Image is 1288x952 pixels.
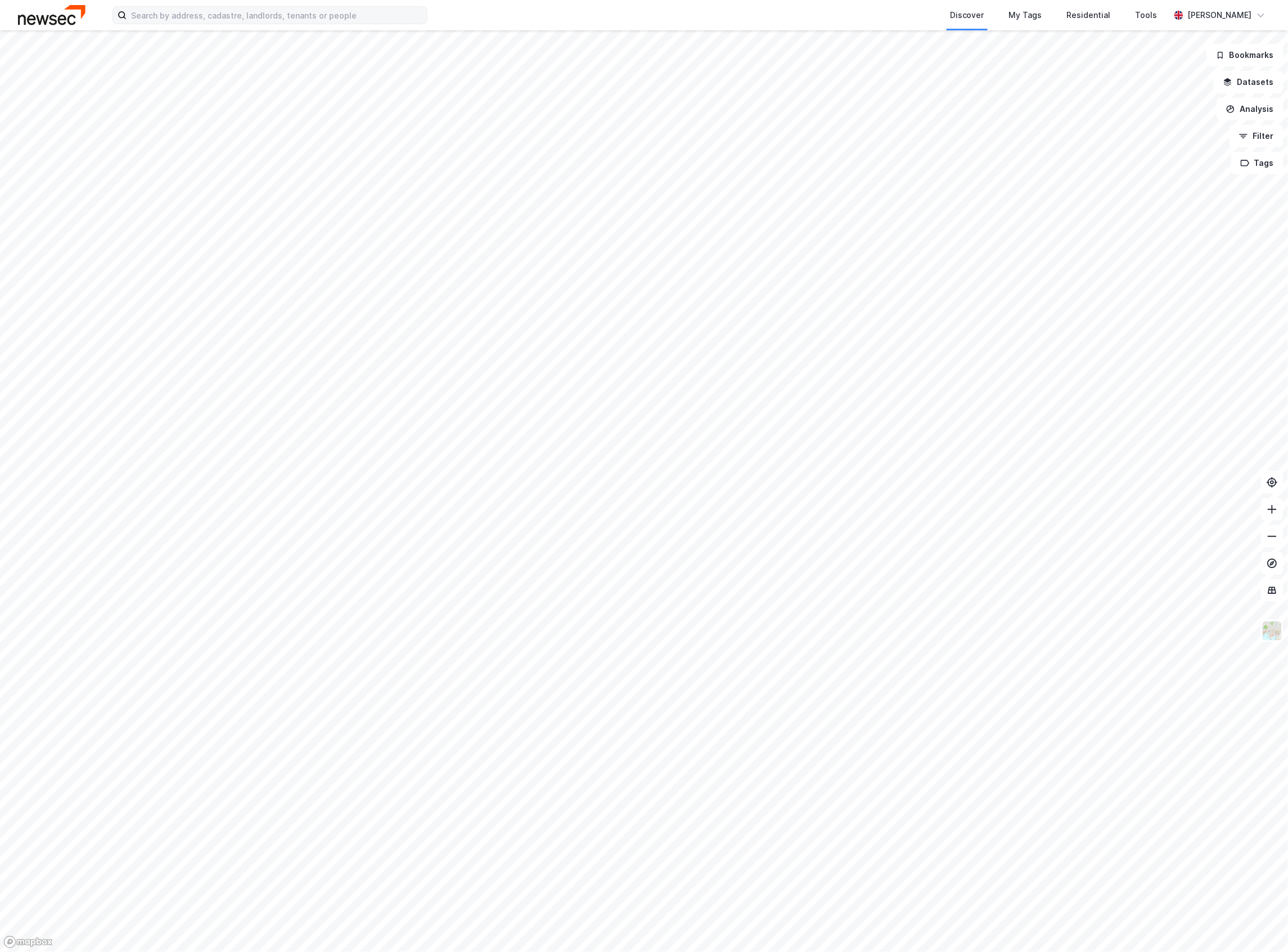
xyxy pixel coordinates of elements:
[18,5,85,25] img: newsec-logo.f6e21ccffca1b3a03d2d.png
[127,7,427,24] input: Search by address, cadastre, landlords, tenants or people
[1136,8,1158,22] div: Tools
[950,8,984,22] div: Discover
[1232,898,1288,952] iframe: Chat Widget
[1009,8,1042,22] div: My Tags
[1188,8,1252,22] div: [PERSON_NAME]
[1067,8,1111,22] div: Residential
